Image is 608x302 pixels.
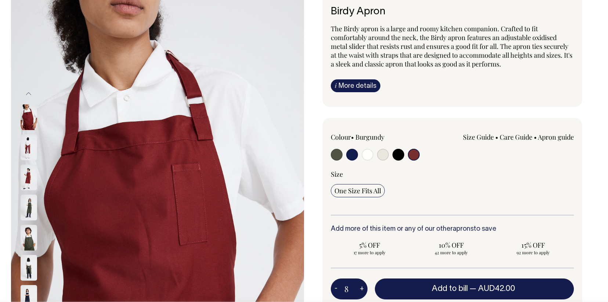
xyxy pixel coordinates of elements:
[335,82,337,89] span: i
[534,133,537,141] span: •
[494,238,572,258] input: 15% OFF 92 more to apply
[538,133,574,141] a: Apron guide
[331,79,380,92] a: iMore details
[416,249,486,255] span: 42 more to apply
[375,278,574,299] button: Add to bill —AUD42.00
[453,226,474,232] a: aprons
[351,133,354,141] span: •
[413,238,490,258] input: 10% OFF 42 more to apply
[463,133,494,141] a: Size Guide
[21,165,37,190] img: Birdy Apron
[21,255,37,281] img: olive
[356,282,368,296] button: +
[495,133,498,141] span: •
[331,170,574,179] div: Size
[334,241,405,249] span: 5% OFF
[470,285,517,292] span: —
[498,241,568,249] span: 15% OFF
[334,186,381,195] span: One Size Fits All
[331,282,341,296] button: -
[331,6,574,18] h6: Birdy Apron
[21,134,37,160] img: burgundy
[21,225,37,251] img: olive
[21,195,37,220] img: olive
[498,249,568,255] span: 92 more to apply
[331,24,572,68] span: The Birdy apron is a large and roomy kitchen companion. Crafted to fit comfortably around the nec...
[355,133,384,141] label: Burgundy
[23,86,34,102] button: Previous
[331,184,385,197] input: One Size Fits All
[331,226,574,233] h6: Add more of this item or any of our other to save
[478,285,515,292] span: AUD42.00
[21,104,37,130] img: burgundy
[331,238,408,258] input: 5% OFF 17 more to apply
[432,285,468,292] span: Add to bill
[334,249,405,255] span: 17 more to apply
[500,133,532,141] a: Care Guide
[331,133,428,141] div: Colour
[416,241,486,249] span: 10% OFF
